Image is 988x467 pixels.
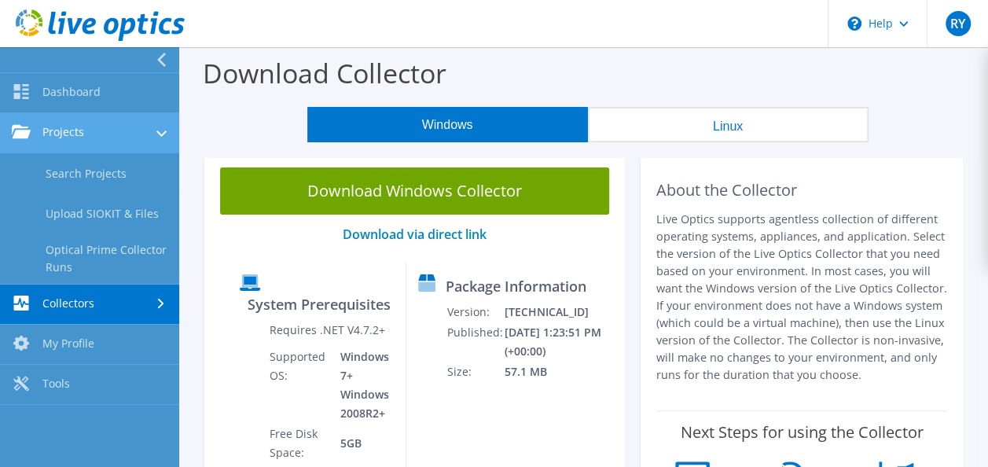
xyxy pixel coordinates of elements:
label: Next Steps for using the Collector [681,423,924,442]
h2: About the Collector [656,181,947,200]
label: Package Information [446,278,586,294]
button: Windows [307,107,588,142]
td: Free Disk Space: [269,424,329,463]
td: 57.1 MB [504,362,618,382]
span: RY [946,11,971,36]
svg: \n [847,17,861,31]
td: [TECHNICAL_ID] [504,302,618,322]
label: Download Collector [203,55,446,91]
label: System Prerequisites [248,296,391,312]
td: Supported OS: [269,347,329,424]
button: Linux [588,107,869,142]
p: Live Optics supports agentless collection of different operating systems, appliances, and applica... [656,211,947,384]
td: Version: [446,302,504,322]
td: 5GB [329,424,394,463]
a: Download Windows Collector [220,167,609,215]
td: Windows 7+ Windows 2008R2+ [329,347,394,424]
td: Published: [446,322,504,362]
td: [DATE] 1:23:51 PM (+00:00) [504,322,618,362]
td: Size: [446,362,504,382]
label: Requires .NET V4.7.2+ [270,322,385,338]
a: Download via direct link [343,226,487,243]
